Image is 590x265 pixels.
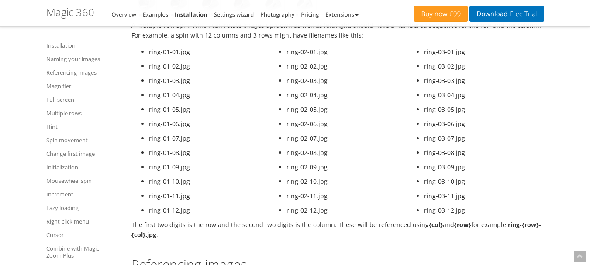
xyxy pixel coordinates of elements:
[424,119,544,129] li: ring-03-06.jpg
[46,54,121,64] a: Naming your images
[46,94,121,105] a: Full-screen
[46,176,121,186] a: Mousewheel spin
[424,205,544,215] li: ring-03-12.jpg
[149,104,269,114] li: ring-01-05.jpg
[149,133,269,143] li: ring-01-07.jpg
[286,104,407,114] li: ring-02-05.jpg
[46,148,121,159] a: Change first image
[286,76,407,86] li: ring-02-03.jpg
[131,220,541,239] strong: ring-{row}-{col}.jpg
[149,61,269,71] li: ring-01-02.jpg
[424,104,544,114] li: ring-03-05.jpg
[46,40,121,51] a: Installation
[507,10,537,17] span: Free Trial
[46,121,121,132] a: Hint
[149,47,269,57] li: ring-01-01.jpg
[448,10,461,17] span: £99
[286,148,407,158] li: ring-02-08.jpg
[149,119,269,129] li: ring-01-06.jpg
[424,162,544,172] li: ring-03-09.jpg
[454,220,471,229] strong: {row}
[149,176,269,186] li: ring-01-10.jpg
[149,90,269,100] li: ring-01-04.jpg
[424,148,544,158] li: ring-03-08.jpg
[214,10,254,18] a: Settings wizard
[149,76,269,86] li: ring-01-03.jpg
[469,6,544,22] a: DownloadFree Trial
[260,10,294,18] a: Photography
[286,119,407,129] li: ring-02-06.jpg
[429,220,443,229] strong: {col}
[46,189,121,200] a: Increment
[424,191,544,201] li: ring-03-11.jpg
[46,7,94,18] h1: Magic 360
[424,76,544,86] li: ring-03-03.jpg
[301,10,319,18] a: Pricing
[46,108,121,118] a: Multiple rows
[286,133,407,143] li: ring-02-07.jpg
[149,162,269,172] li: ring-01-09.jpg
[46,230,121,240] a: Cursor
[424,90,544,100] li: ring-03-04.jpg
[286,61,407,71] li: ring-02-02.jpg
[424,47,544,57] li: ring-03-01.jpg
[286,90,407,100] li: ring-02-04.jpg
[46,243,121,261] a: Combine with Magic Zoom Plus
[46,162,121,172] a: Initialization
[149,205,269,215] li: ring-01-12.jpg
[286,191,407,201] li: ring-02-11.jpg
[325,10,358,18] a: Extensions
[46,203,121,213] a: Lazy loading
[149,148,269,158] li: ring-01-08.jpg
[286,176,407,186] li: ring-02-10.jpg
[46,81,121,91] a: Magnifier
[424,133,544,143] li: ring-03-07.jpg
[131,220,544,240] p: The first two digits is the row and the second two digits is the column. These will be referenced...
[414,6,468,22] a: Buy now£99
[286,47,407,57] li: ring-02-01.jpg
[131,20,544,40] p: A multiple-row spin, which can rotate images up/down as well as left/right, should have a numbere...
[286,205,407,215] li: ring-02-12.jpg
[46,135,121,145] a: Spin movement
[424,176,544,186] li: ring-03-10.jpg
[46,67,121,78] a: Referencing images
[112,10,136,18] a: Overview
[286,162,407,172] li: ring-02-09.jpg
[424,61,544,71] li: ring-03-02.jpg
[46,216,121,227] a: Right-click menu
[143,10,168,18] a: Examples
[149,191,269,201] li: ring-01-11.jpg
[175,10,207,18] a: Installation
